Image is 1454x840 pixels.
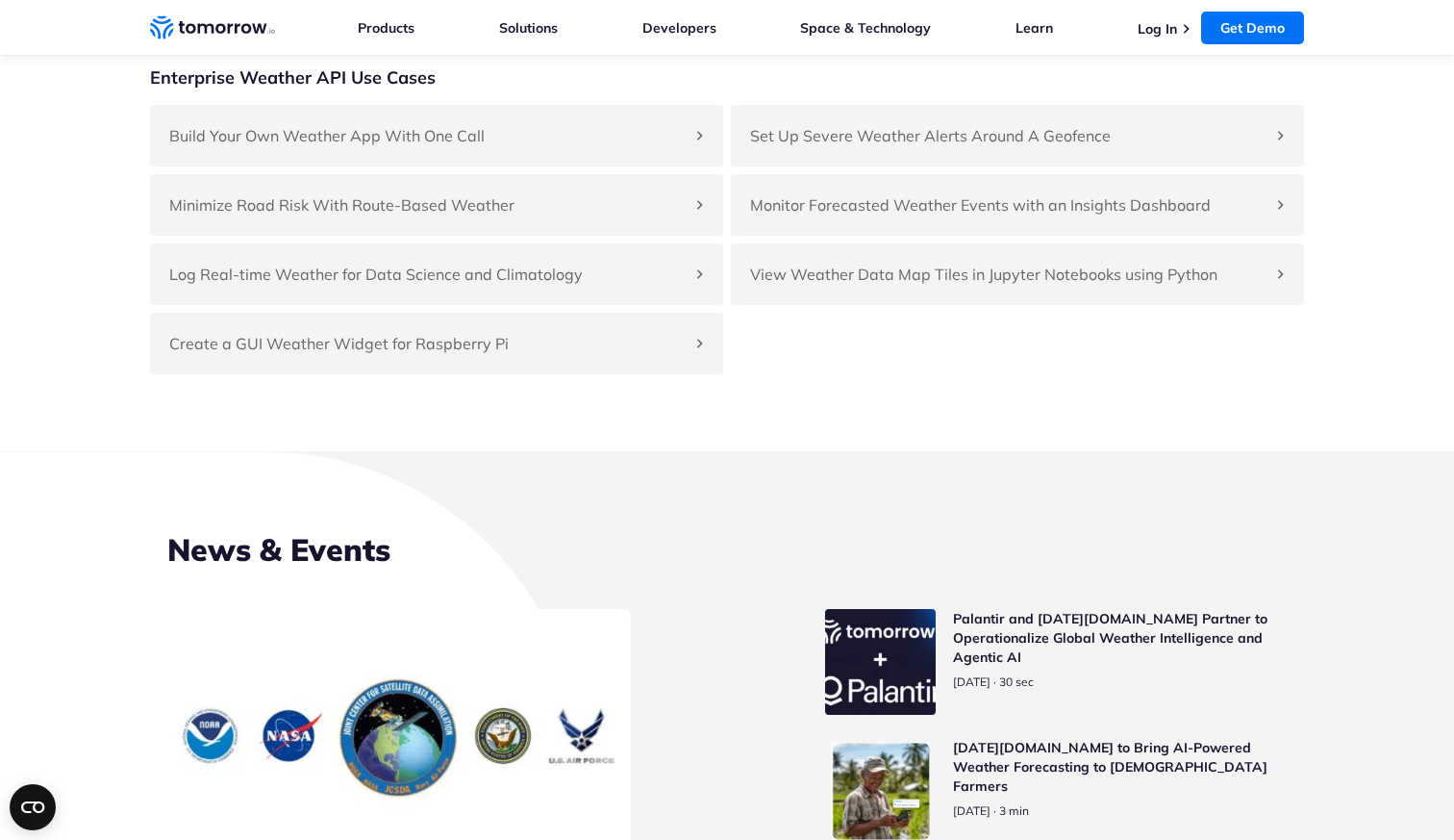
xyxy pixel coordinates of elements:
[150,13,275,42] a: Home link
[169,193,685,216] h4: Minimize Road Risk With Route-Based Weather
[750,193,1266,216] h4: Monitor Forecasted Weather Events with an Insights Dashboard
[999,803,1029,818] span: Estimated reading time
[10,784,56,830] button: Open CMP widget
[731,243,1304,305] div: View Weather Data Map Tiles in Jupyter Notebooks using Python
[150,66,436,89] h3: Enterprise Weather API Use Cases
[150,105,723,166] div: Build Your Own Weather App With One Call
[953,609,1287,667] h3: Palantir and [DATE][DOMAIN_NAME] Partner to Operationalize Global Weather Intelligence and Agenti...
[993,675,996,690] span: ·
[953,675,990,689] span: publish date
[800,19,931,37] a: Space & Technology
[999,675,1034,689] span: Estimated reading time
[642,19,716,37] a: Developers
[358,19,414,37] a: Products
[731,105,1304,166] div: Set Up Severe Weather Alerts Around A Geofence
[1015,19,1053,37] a: Learn
[150,313,723,374] div: Create a GUI Weather Widget for Raspberry Pi
[953,803,990,818] span: publish date
[169,263,685,286] h4: Log Real-time Weather for Data Science and Climatology
[825,609,1287,715] a: Read Palantir and Tomorrow.io Partner to Operationalize Global Weather Intelligence and Agentic AI
[499,19,558,37] a: Solutions
[750,263,1266,286] h4: View Weather Data Map Tiles in Jupyter Notebooks using Python
[731,174,1304,236] div: Monitor Forecasted Weather Events with an Insights Dashboard
[1138,20,1177,38] a: Log In
[150,243,723,305] div: Log Real-time Weather for Data Science and Climatology
[169,124,685,147] h4: Build Your Own Weather App With One Call
[993,803,996,819] span: ·
[150,174,723,236] div: Minimize Road Risk With Route-Based Weather
[167,528,1287,571] h2: News & Events
[750,124,1266,147] h4: Set Up Severe Weather Alerts Around A Geofence
[953,738,1287,796] h3: [DATE][DOMAIN_NAME] to Bring AI-Powered Weather Forecasting to [DEMOGRAPHIC_DATA] Farmers
[1201,12,1304,44] a: Get Demo
[169,332,685,355] h4: Create a GUI Weather Widget for Raspberry Pi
